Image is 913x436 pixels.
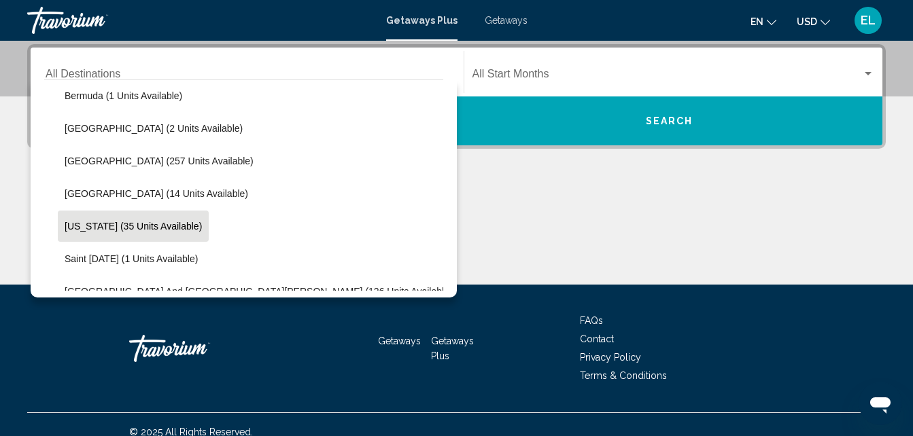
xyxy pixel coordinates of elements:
a: Travorium [27,7,373,34]
button: User Menu [850,6,886,35]
a: Getaways [378,335,421,346]
button: Bermuda (1 units available) [58,80,189,111]
button: Change currency [797,12,830,31]
span: USD [797,16,817,27]
a: Contact [580,333,614,344]
a: Privacy Policy [580,352,641,363]
span: [GEOGRAPHIC_DATA] (257 units available) [65,156,254,166]
button: [GEOGRAPHIC_DATA] (2 units available) [58,113,249,144]
button: [US_STATE] (35 units available) [58,211,209,242]
button: Search [457,96,883,145]
span: [GEOGRAPHIC_DATA] and [GEOGRAPHIC_DATA][PERSON_NAME] (126 units available) [65,286,453,297]
button: [GEOGRAPHIC_DATA] (14 units available) [58,178,255,209]
span: Saint [DATE] (1 units available) [65,253,198,264]
a: Getaways Plus [386,15,458,26]
button: [GEOGRAPHIC_DATA] (257 units available) [58,145,260,177]
button: Change language [751,12,776,31]
a: FAQs [580,315,603,326]
button: [GEOGRAPHIC_DATA] and [GEOGRAPHIC_DATA][PERSON_NAME] (126 units available) [58,276,460,307]
a: Getaways [485,15,528,26]
a: Travorium [129,328,265,369]
span: Bermuda (1 units available) [65,90,182,101]
a: Getaways Plus [431,335,474,361]
div: Search widget [31,48,882,145]
a: Terms & Conditions [580,370,667,381]
span: [US_STATE] (35 units available) [65,221,202,232]
span: en [751,16,763,27]
span: Search [646,116,693,127]
iframe: Button to launch messaging window [859,382,902,425]
span: EL [861,14,876,27]
button: Saint [DATE] (1 units available) [58,243,205,274]
span: [GEOGRAPHIC_DATA] (2 units available) [65,123,243,134]
span: [GEOGRAPHIC_DATA] (14 units available) [65,188,248,199]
